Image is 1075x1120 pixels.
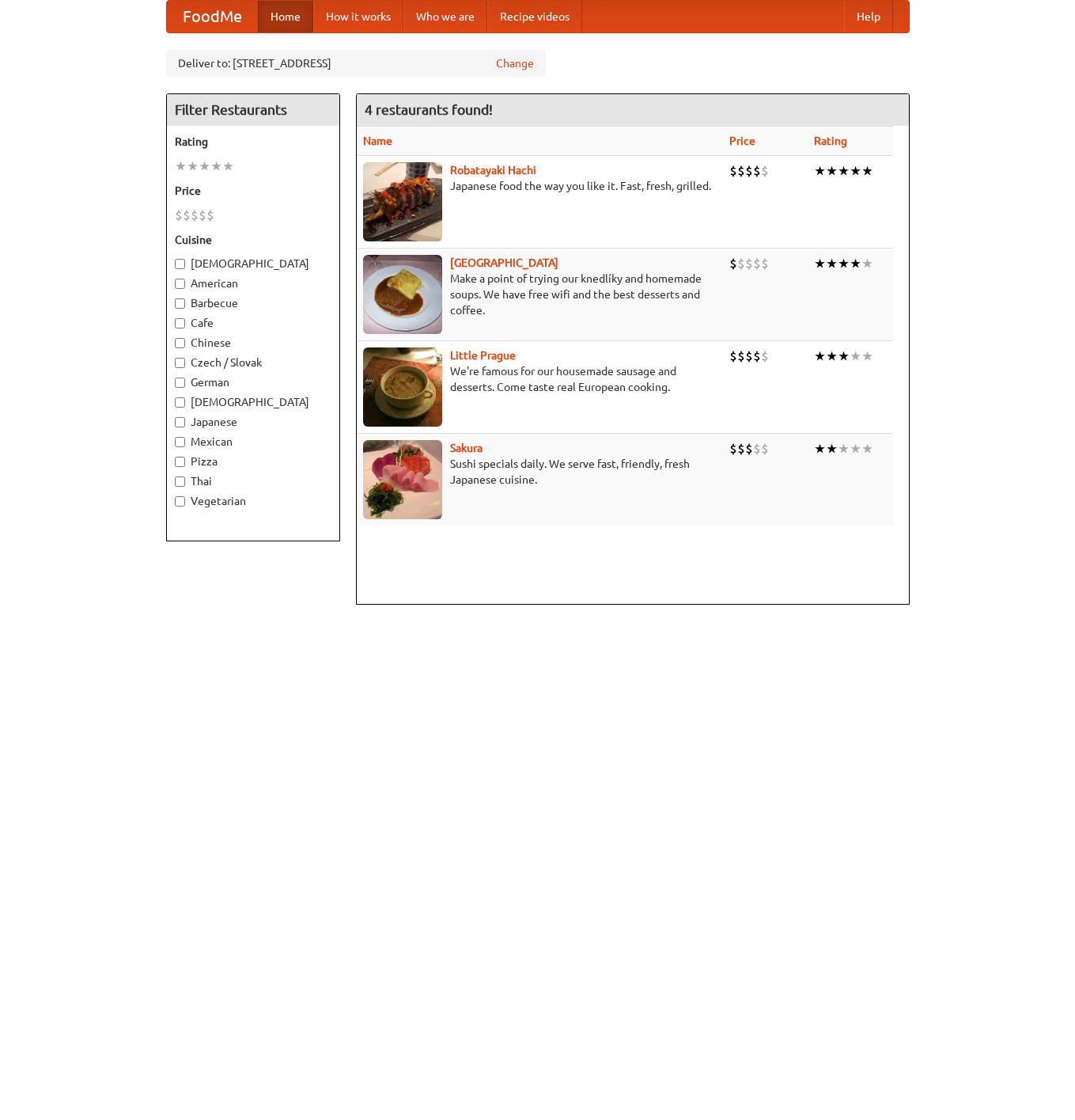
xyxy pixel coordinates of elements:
[363,255,442,334] img: czechpoint.jpg
[861,255,873,272] li: ★
[814,347,826,365] li: ★
[183,207,191,224] li: $
[175,397,185,408] input: [DEMOGRAPHIC_DATA]
[175,457,185,467] input: Pizza
[450,349,516,362] a: Little Prague
[761,347,769,365] li: $
[838,440,850,457] li: ★
[826,162,838,180] li: ★
[175,338,185,348] input: Chinese
[729,347,737,365] li: $
[167,94,339,126] h4: Filter Restaurants
[729,162,737,180] li: $
[175,232,331,248] h5: Cuisine
[175,279,185,289] input: American
[450,442,483,454] a: Sakura
[175,295,331,311] label: Barbecue
[753,162,761,180] li: $
[199,207,206,224] li: $
[363,440,442,519] img: sakura.jpg
[175,493,331,509] label: Vegetarian
[175,434,331,450] label: Mexican
[861,162,873,180] li: ★
[844,1,893,32] a: Help
[450,256,558,269] a: [GEOGRAPHIC_DATA]
[850,440,861,457] li: ★
[175,473,331,489] label: Thai
[258,1,313,32] a: Home
[861,347,873,365] li: ★
[363,271,717,318] p: Make a point of trying our knedlíky and homemade soups. We have free wifi and the best desserts a...
[814,440,826,457] li: ★
[175,374,331,390] label: German
[363,135,392,147] a: Name
[167,1,258,32] a: FoodMe
[175,476,185,487] input: Thai
[826,255,838,272] li: ★
[363,162,442,241] img: robatayaki.jpg
[175,315,331,331] label: Cafe
[187,158,199,175] li: ★
[861,440,873,457] li: ★
[175,335,331,351] label: Chinese
[745,347,753,365] li: $
[745,440,753,457] li: $
[175,318,185,328] input: Cafe
[753,440,761,457] li: $
[363,347,442,427] img: littleprague.jpg
[753,347,761,365] li: $
[175,437,185,447] input: Mexican
[838,162,850,180] li: ★
[175,496,185,507] input: Vegetarian
[175,454,331,469] label: Pizza
[210,158,222,175] li: ★
[496,55,534,71] a: Change
[175,298,185,309] input: Barbecue
[826,440,838,457] li: ★
[363,178,717,194] p: Japanese food the way you like it. Fast, fresh, grilled.
[737,255,745,272] li: $
[761,255,769,272] li: $
[729,255,737,272] li: $
[450,164,536,177] a: Robatayaki Hachi
[737,440,745,457] li: $
[814,162,826,180] li: ★
[838,255,850,272] li: ★
[850,255,861,272] li: ★
[761,162,769,180] li: $
[850,347,861,365] li: ★
[363,363,717,395] p: We're famous for our housemade sausage and desserts. Come taste real European cooking.
[365,102,493,117] ng-pluralize: 4 restaurants found!
[737,162,745,180] li: $
[175,183,331,199] h5: Price
[487,1,582,32] a: Recipe videos
[166,49,546,78] div: Deliver to: [STREET_ADDRESS]
[175,394,331,410] label: [DEMOGRAPHIC_DATA]
[175,134,331,150] h5: Rating
[838,347,850,365] li: ★
[761,440,769,457] li: $
[745,255,753,272] li: $
[175,355,331,370] label: Czech / Slovak
[313,1,403,32] a: How it works
[175,207,183,224] li: $
[814,135,847,147] a: Rating
[814,255,826,272] li: ★
[363,456,717,488] p: Sushi specials daily. We serve fast, friendly, fresh Japanese cuisine.
[175,259,185,269] input: [DEMOGRAPHIC_DATA]
[737,347,745,365] li: $
[729,135,755,147] a: Price
[175,414,331,430] label: Japanese
[745,162,753,180] li: $
[175,256,331,271] label: [DEMOGRAPHIC_DATA]
[753,255,761,272] li: $
[403,1,487,32] a: Who we are
[826,347,838,365] li: ★
[222,158,234,175] li: ★
[175,378,185,388] input: German
[729,440,737,457] li: $
[175,158,187,175] li: ★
